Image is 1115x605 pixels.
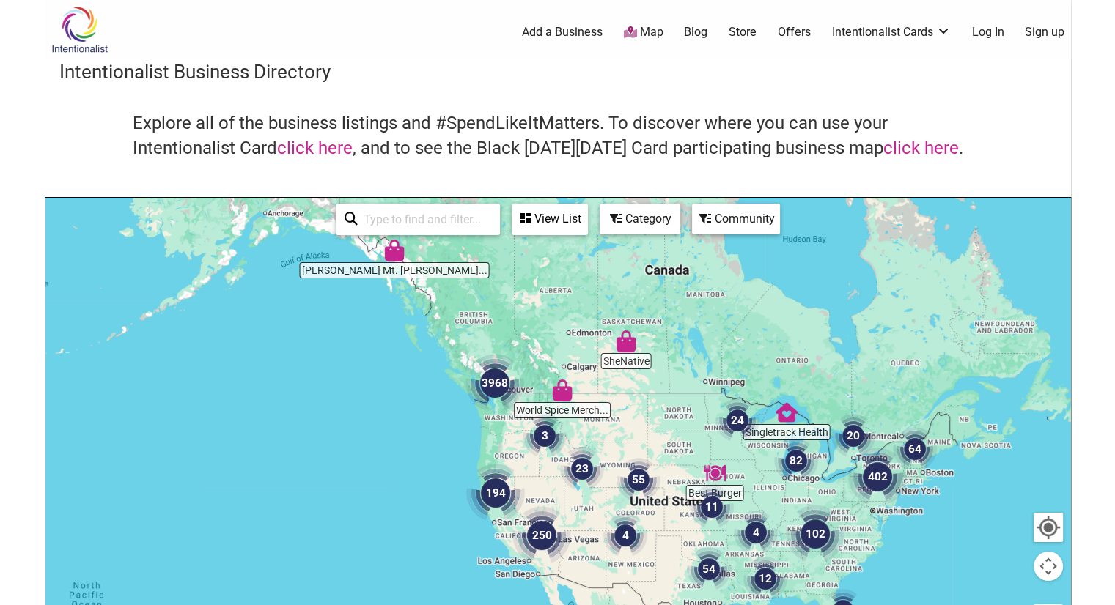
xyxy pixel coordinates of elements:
[615,330,637,352] div: SheNative
[1034,552,1063,581] button: Map camera controls
[512,204,588,235] div: See a list of the visible businesses
[45,6,114,53] img: Intentionalist
[832,24,951,40] a: Intentionalist Cards
[743,557,787,601] div: 12
[523,414,567,458] div: 3
[522,24,603,40] a: Add a Business
[774,439,818,483] div: 82
[690,485,734,529] div: 11
[715,398,759,442] div: 24
[336,204,500,235] div: Type to search and filter
[1025,24,1064,40] a: Sign up
[734,511,778,554] div: 4
[277,138,353,158] a: click here
[551,379,573,401] div: World Spice Merchants
[601,205,679,233] div: Category
[358,205,491,234] input: Type to find and filter...
[687,547,731,591] div: 54
[623,24,663,41] a: Map
[729,24,757,40] a: Store
[617,458,660,502] div: 55
[59,59,1056,85] h3: Intentionalist Business Directory
[512,506,571,565] div: 250
[692,204,780,234] div: Filter by Community
[786,505,844,563] div: 102
[971,24,1004,40] a: Log In
[776,401,798,423] div: Singletrack Health
[133,111,983,160] h4: Explore all of the business listings and #SpendLikeItMatters. To discover where you can use your ...
[1034,513,1063,542] button: Your Location
[603,513,647,557] div: 4
[684,24,707,40] a: Blog
[893,427,937,471] div: 64
[693,205,779,233] div: Community
[704,462,726,484] div: Best Burger
[848,448,907,506] div: 402
[466,464,525,522] div: 194
[560,447,604,491] div: 23
[778,24,811,40] a: Offers
[883,138,959,158] a: click here
[465,354,524,412] div: 3968
[513,205,586,233] div: View List
[383,240,405,261] div: Tripp's Mt. Juneau Trading Post
[600,204,680,234] div: Filter by category
[831,414,875,458] div: 20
